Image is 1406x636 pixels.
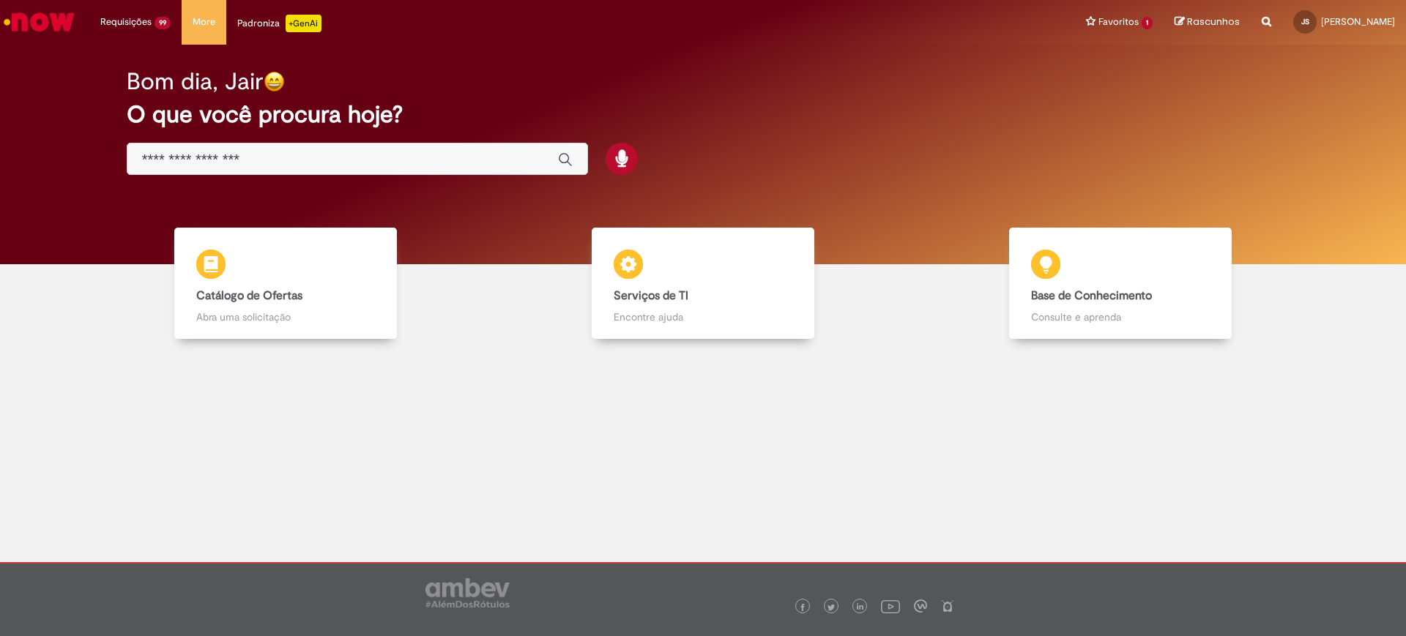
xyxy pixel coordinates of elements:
span: JS [1301,17,1309,26]
span: 1 [1142,17,1153,29]
b: Base de Conhecimento [1031,288,1152,303]
span: [PERSON_NAME] [1321,15,1395,28]
p: Consulte e aprenda [1031,310,1210,324]
div: Padroniza [237,15,321,32]
img: logo_footer_linkedin.png [857,603,864,612]
b: Serviços de TI [614,288,688,303]
p: +GenAi [286,15,321,32]
img: logo_footer_workplace.png [914,599,927,613]
span: 99 [155,17,171,29]
span: Favoritos [1098,15,1139,29]
span: More [193,15,215,29]
img: logo_footer_ambev_rotulo_gray.png [425,578,510,607]
a: Catálogo de Ofertas Abra uma solicitação [77,228,494,340]
h2: Bom dia, Jair [127,69,264,94]
h2: O que você procura hoje? [127,102,1280,127]
img: logo_footer_naosei.png [941,599,954,613]
p: Abra uma solicitação [196,310,375,324]
img: happy-face.png [264,71,285,92]
span: Requisições [100,15,152,29]
a: Serviços de TI Encontre ajuda [494,228,912,340]
img: logo_footer_facebook.png [799,604,806,611]
a: Rascunhos [1175,15,1240,29]
p: Encontre ajuda [614,310,792,324]
a: Base de Conhecimento Consulte e aprenda [912,228,1329,340]
img: logo_footer_youtube.png [881,596,900,616]
img: ServiceNow [1,7,77,37]
span: Rascunhos [1187,15,1240,29]
img: logo_footer_twitter.png [827,604,835,611]
b: Catálogo de Ofertas [196,288,302,303]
